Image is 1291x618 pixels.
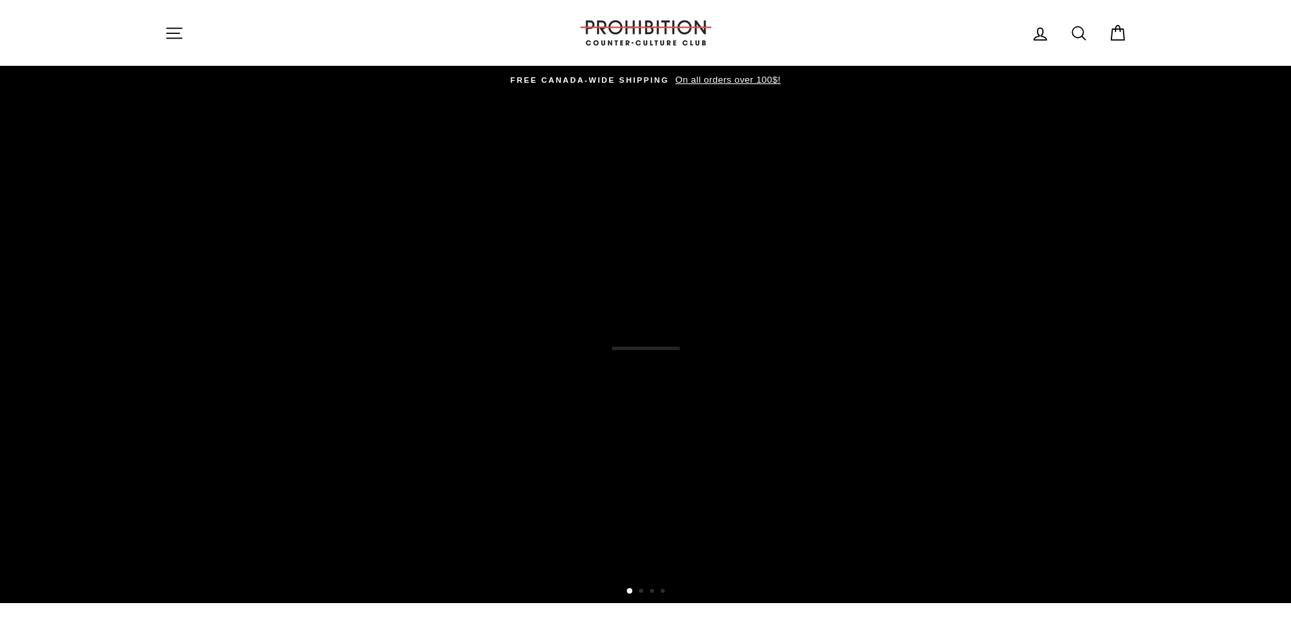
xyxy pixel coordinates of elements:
[650,589,657,596] button: 3
[578,20,714,45] img: PROHIBITION COUNTER-CULTURE CLUB
[661,589,668,596] button: 4
[627,588,634,595] button: 1
[168,73,1124,88] a: FREE CANADA-WIDE SHIPPING On all orders over 100$!
[639,589,646,596] button: 2
[510,76,669,84] span: FREE CANADA-WIDE SHIPPING
[672,75,780,85] span: On all orders over 100$!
